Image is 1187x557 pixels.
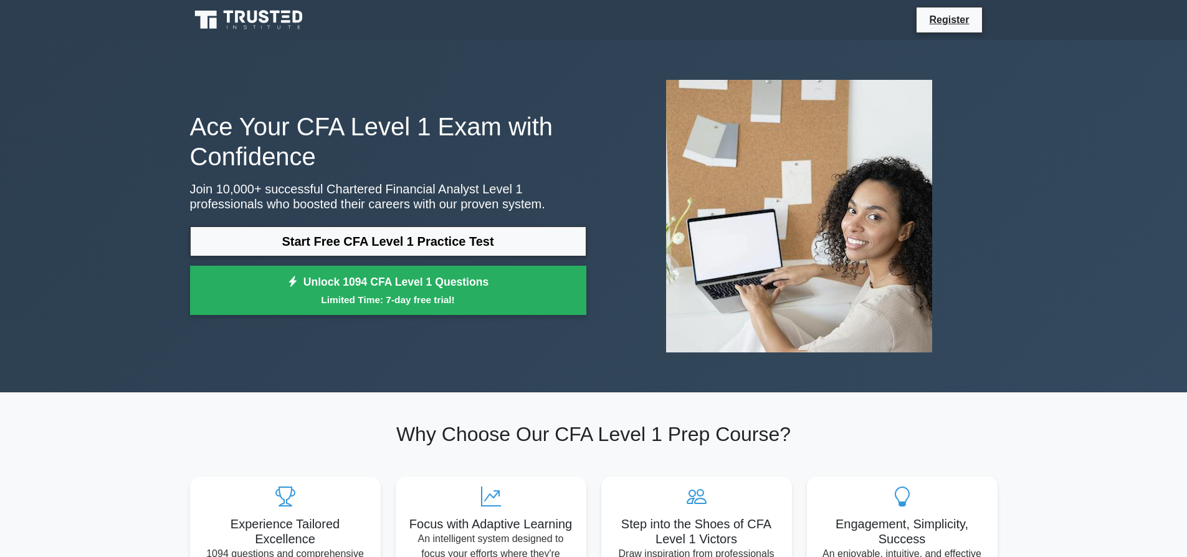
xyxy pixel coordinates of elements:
a: Unlock 1094 CFA Level 1 QuestionsLimited Time: 7-day free trial! [190,266,586,316]
h5: Engagement, Simplicity, Success [817,516,988,546]
h2: Why Choose Our CFA Level 1 Prep Course? [190,422,998,446]
h5: Step into the Shoes of CFA Level 1 Victors [611,516,782,546]
a: Start Free CFA Level 1 Practice Test [190,226,586,256]
h5: Focus with Adaptive Learning [406,516,576,531]
a: Register [922,12,976,27]
p: Join 10,000+ successful Chartered Financial Analyst Level 1 professionals who boosted their caree... [190,182,586,211]
h1: Ace Your CFA Level 1 Exam with Confidence [190,112,586,172]
small: Limited Time: 7-day free trial! [206,293,571,307]
h5: Experience Tailored Excellence [200,516,371,546]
